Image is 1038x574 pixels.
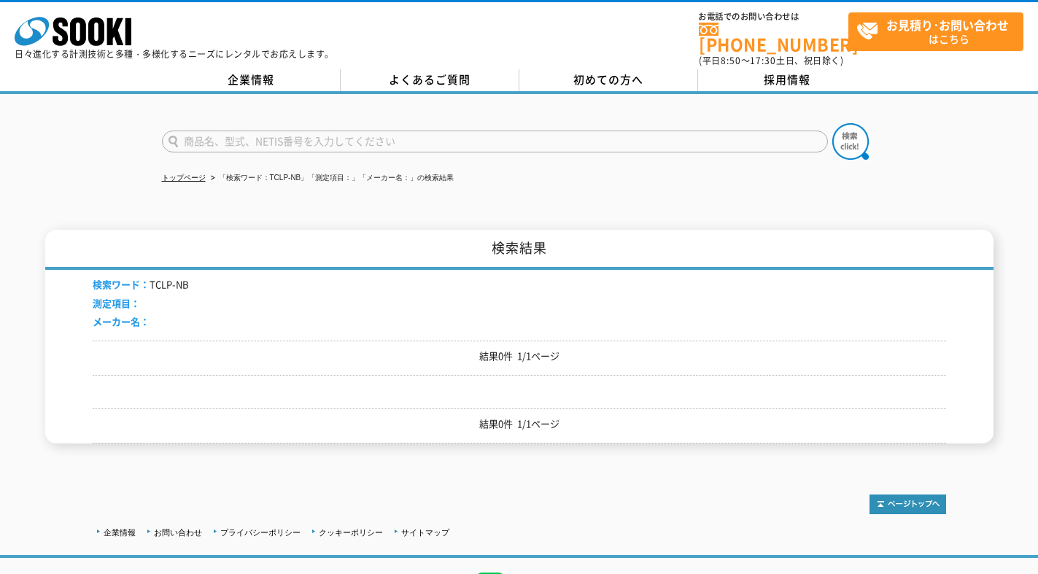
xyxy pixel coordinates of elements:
a: クッキーポリシー [319,528,383,537]
span: 測定項目： [93,296,140,310]
span: (平日 ～ 土日、祝日除く) [699,54,843,67]
span: 8:50 [721,54,741,67]
a: プライバシーポリシー [220,528,301,537]
img: トップページへ [869,495,946,514]
a: よくあるご質問 [341,69,519,91]
a: [PHONE_NUMBER] [699,23,848,53]
strong: お見積り･お問い合わせ [886,16,1009,34]
a: サイトマップ [401,528,449,537]
a: お問い合わせ [154,528,202,537]
a: 企業情報 [162,69,341,91]
li: 「検索ワード：TCLP-NB」「測定項目：」「メーカー名：」の検索結果 [208,171,454,186]
a: 企業情報 [104,528,136,537]
p: 結果0件 1/1ページ [93,416,946,432]
p: 日々進化する計測技術と多種・多様化するニーズにレンタルでお応えします。 [15,50,334,58]
span: お電話でのお問い合わせは [699,12,848,21]
a: トップページ [162,174,206,182]
h1: 検索結果 [45,230,994,270]
span: メーカー名： [93,314,150,328]
a: お見積り･お問い合わせはこちら [848,12,1023,51]
a: 採用情報 [698,69,877,91]
p: 結果0件 1/1ページ [93,349,946,364]
span: 初めての方へ [573,71,643,88]
img: btn_search.png [832,123,869,160]
a: 初めての方へ [519,69,698,91]
input: 商品名、型式、NETIS番号を入力してください [162,131,828,152]
span: 17:30 [750,54,776,67]
span: 検索ワード： [93,277,150,291]
span: はこちら [856,13,1023,50]
li: TCLP-NB [93,277,189,292]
